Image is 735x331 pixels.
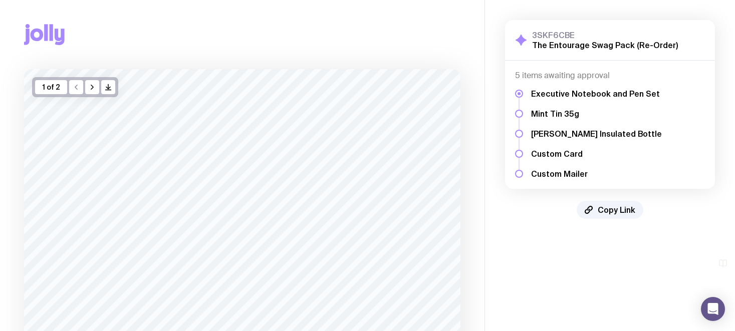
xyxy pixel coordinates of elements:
[532,40,678,50] h2: The Entourage Swag Pack (Re-Order)
[106,85,111,90] g: /> />
[531,169,662,179] h5: Custom Mailer
[35,80,67,94] div: 1 of 2
[531,109,662,119] h5: Mint Tin 35g
[515,71,705,81] h4: 5 items awaiting approval
[531,89,662,99] h5: Executive Notebook and Pen Set
[532,30,678,40] h3: 3SKF6CBE
[531,129,662,139] h5: [PERSON_NAME] Insulated Bottle
[101,80,115,94] button: />/>
[701,297,725,321] div: Open Intercom Messenger
[598,205,635,215] span: Copy Link
[531,149,662,159] h5: Custom Card
[577,201,643,219] button: Copy Link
